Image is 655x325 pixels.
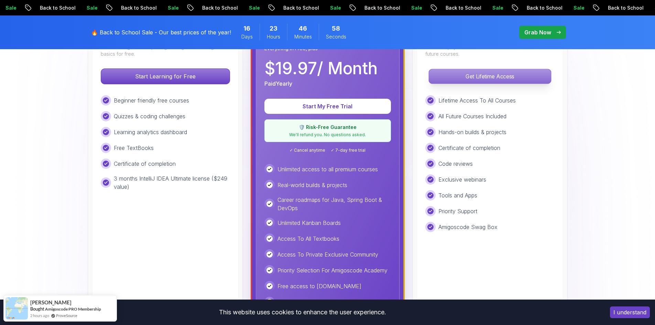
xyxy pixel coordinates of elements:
a: Get Lifetime Access [425,73,555,80]
p: Back to School [273,4,320,11]
span: 23 Hours [270,24,277,33]
p: We'll refund you. No questions asked. [269,132,386,138]
p: Unlimited Kanban Boards [277,219,341,227]
button: Start My Free Trial [264,99,391,114]
p: Tools and Apps [438,191,477,199]
p: Exclusive webinars [438,175,486,184]
p: Back to School [192,4,239,11]
p: Amigoscode Swag Box [438,223,498,231]
a: Start My Free Trial [264,103,391,110]
p: Certificate of completion [114,160,176,168]
p: Sale [239,4,261,11]
p: All Future Courses Included [438,112,506,120]
p: Back to School [517,4,564,11]
p: Lifetime Access To All Courses [438,96,516,105]
button: Get Lifetime Access [428,69,551,84]
p: Start Learning for Free [101,69,230,84]
p: Free access to [DOMAIN_NAME] [277,282,361,290]
span: 46 Minutes [299,24,307,33]
p: Priority Support [438,207,477,215]
p: Paid Yearly [264,79,292,88]
p: Back to School [354,4,401,11]
p: 🔥 Back to School Sale - Our best prices of the year! [91,28,231,36]
span: Hours [267,33,280,40]
button: Start Learning for Free [101,68,230,84]
p: Learning analytics dashboard [114,128,187,136]
p: Start My Free Trial [273,102,383,110]
p: Access To All Textbooks [277,235,339,243]
p: One-time payment for lifetime access to all current and future courses. [425,44,555,57]
p: Back to School [436,4,482,11]
p: Sale [564,4,586,11]
p: Quizzes & coding challenges [114,112,185,120]
p: Code reviews [438,160,473,168]
p: Back to School [30,4,77,11]
a: Start Learning for Free [101,73,230,80]
p: Priority Support [277,298,316,306]
p: Unlimited access to all premium courses [277,165,378,173]
a: ProveSource [56,313,77,318]
p: Access To Private Exclusive Community [277,250,378,259]
button: Accept cookies [610,306,650,318]
span: ✓ Cancel anytime [290,148,325,153]
p: Career roadmaps for Java, Spring Boot & DevOps [277,196,391,212]
img: provesource social proof notification image [6,297,28,319]
span: 58 Seconds [332,24,340,33]
span: Bought [30,306,44,312]
span: [PERSON_NAME] [30,300,72,305]
p: Priority Selection For Amigoscode Academy [277,266,387,274]
p: Grab Now [524,28,551,36]
span: Minutes [294,33,312,40]
p: Back to School [111,4,158,11]
p: Sale [401,4,423,11]
p: Sale [158,4,180,11]
p: Ideal for beginners exploring coding and learning the basics for free. [101,44,230,57]
span: 2 hours ago [30,313,49,318]
a: Amigoscode PRO Membership [45,306,101,312]
div: This website uses cookies to enhance the user experience. [5,305,600,320]
p: Free TextBooks [114,144,154,152]
span: 16 Days [243,24,250,33]
p: Sale [320,4,342,11]
p: Back to School [598,4,645,11]
p: 3 months IntelliJ IDEA Ultimate license ($249 value) [114,174,230,191]
p: Beginner friendly free courses [114,96,189,105]
p: $ 19.97 / Month [264,60,378,77]
p: Real-world builds & projects [277,181,347,189]
p: Certificate of completion [438,144,500,152]
p: 🛡️ Risk-Free Guarantee [269,124,386,131]
p: Sale [77,4,99,11]
span: ✓ 7-day free trial [331,148,365,153]
span: Days [241,33,253,40]
p: Sale [482,4,504,11]
span: Seconds [326,33,346,40]
p: Hands-on builds & projects [438,128,506,136]
p: Get Lifetime Access [429,69,551,84]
